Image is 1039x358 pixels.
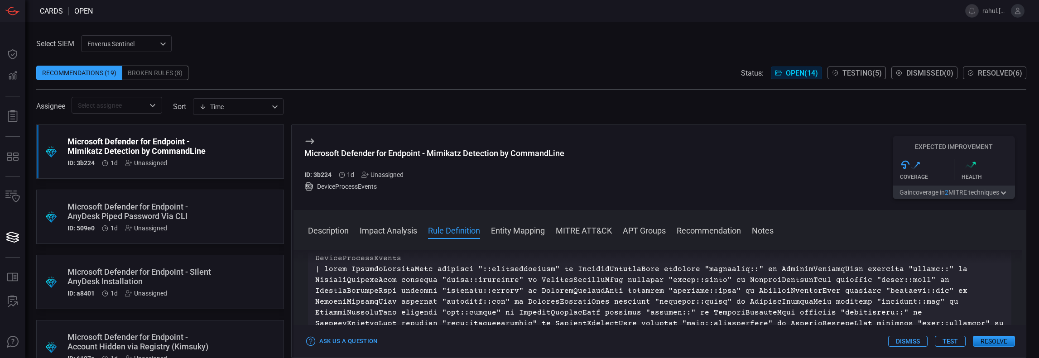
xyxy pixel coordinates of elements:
[893,143,1015,150] h5: Expected Improvement
[2,186,24,208] button: Inventory
[973,336,1015,347] button: Resolve
[2,267,24,288] button: Rule Catalog
[2,226,24,248] button: Cards
[67,137,218,156] div: Microsoft Defender for Endpoint - Mimikatz Detection by CommandLine
[308,224,349,235] button: Description
[2,331,24,353] button: Ask Us A Question
[771,67,822,79] button: Open(14)
[304,148,564,158] div: Microsoft Defender for Endpoint - Mimikatz Detection by CommandLine
[491,224,545,235] button: Entity Mapping
[74,100,144,111] input: Select assignee
[906,69,953,77] span: Dismissed ( 0 )
[891,67,957,79] button: Dismissed(0)
[2,105,24,127] button: Reports
[347,171,354,178] span: Sep 21, 2025 11:38 AM
[2,291,24,313] button: ALERT ANALYSIS
[67,202,218,221] div: Microsoft Defender for Endpoint - AnyDesk Piped Password Via CLI
[125,290,167,297] div: Unassigned
[962,174,1015,180] div: Health
[74,7,93,15] span: open
[945,189,948,196] span: 2
[2,65,24,87] button: Detections
[111,224,118,232] span: Sep 21, 2025 11:38 AM
[199,102,269,111] div: Time
[786,69,818,77] span: Open ( 14 )
[2,43,24,65] button: Dashboard
[122,66,188,80] div: Broken Rules (8)
[893,186,1015,199] button: Gaincoverage in2MITRE techniques
[888,336,928,347] button: Dismiss
[963,67,1026,79] button: Resolved(6)
[125,159,167,167] div: Unassigned
[556,224,612,235] button: MITRE ATT&CK
[67,224,95,232] h5: ID: 509e0
[900,174,954,180] div: Coverage
[677,224,741,235] button: Recommendation
[360,224,417,235] button: Impact Analysis
[978,69,1022,77] span: Resolved ( 6 )
[173,102,186,111] label: sort
[304,182,564,191] div: DeviceProcessEvents
[752,224,774,235] button: Notes
[36,102,65,110] span: Assignee
[827,67,886,79] button: Testing(5)
[67,267,218,286] div: Microsoft Defender for Endpoint - Silent AnyDesk Installation
[36,66,122,80] div: Recommendations (19)
[125,224,167,232] div: Unassigned
[87,39,157,48] p: Enverus Sentinel
[2,146,24,167] button: MITRE - Detection Posture
[67,332,218,351] div: Microsoft Defender for Endpoint - Account Hidden via Registry (Kimsuky)
[982,7,1007,14] span: rahul.[PERSON_NAME]
[111,159,118,167] span: Sep 21, 2025 11:38 AM
[741,69,764,77] span: Status:
[67,159,95,167] h5: ID: 3b224
[304,171,332,178] h5: ID: 3b224
[428,224,480,235] button: Rule Definition
[842,69,882,77] span: Testing ( 5 )
[111,290,118,297] span: Sep 21, 2025 11:38 AM
[146,99,159,112] button: Open
[935,336,966,347] button: Test
[304,334,380,348] button: Ask Us a Question
[36,39,74,48] label: Select SIEM
[67,290,95,297] h5: ID: a8401
[361,171,404,178] div: Unassigned
[40,7,63,15] span: Cards
[623,224,666,235] button: APT Groups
